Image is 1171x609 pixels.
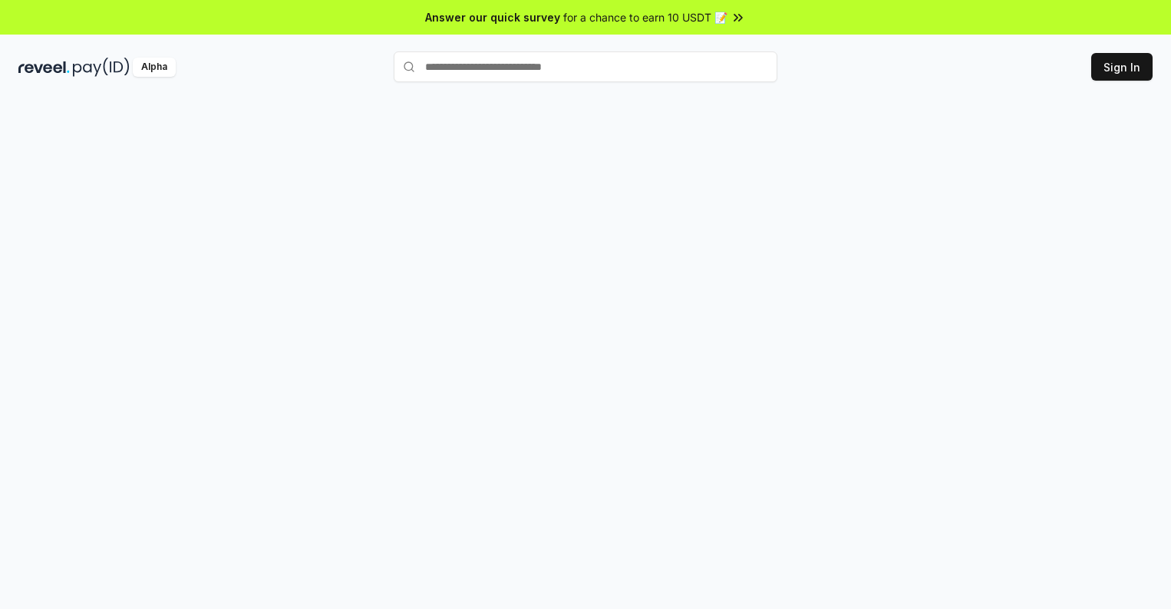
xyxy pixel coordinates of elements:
[133,58,176,77] div: Alpha
[425,9,560,25] span: Answer our quick survey
[1091,53,1153,81] button: Sign In
[73,58,130,77] img: pay_id
[18,58,70,77] img: reveel_dark
[563,9,727,25] span: for a chance to earn 10 USDT 📝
